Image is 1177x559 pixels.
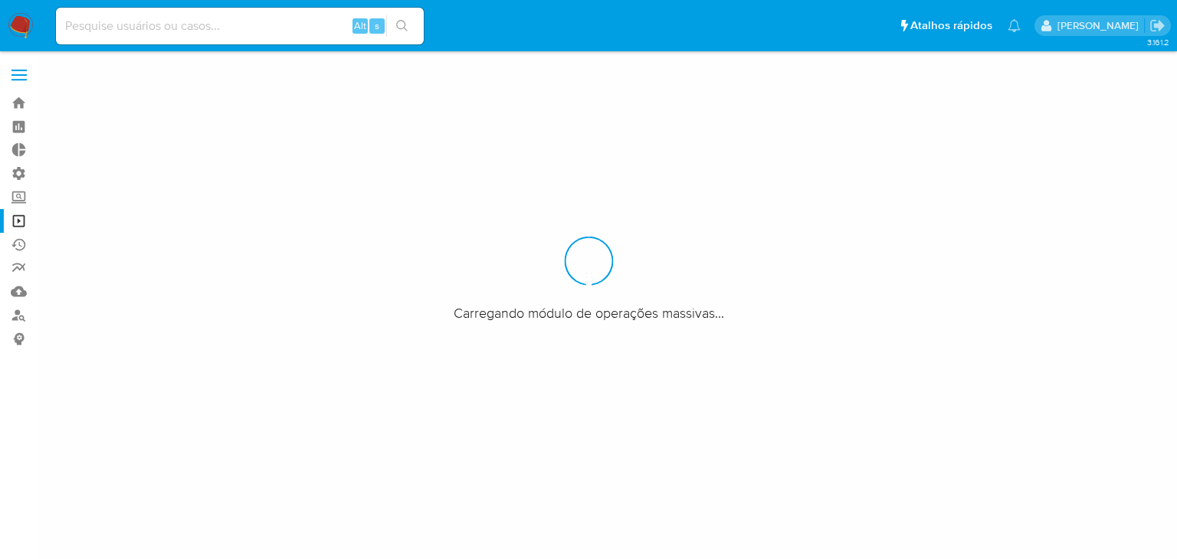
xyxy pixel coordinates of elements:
[56,16,424,36] input: Pesquise usuários ou casos...
[1008,19,1021,32] a: Notificações
[354,18,366,33] span: Alt
[1057,18,1144,33] p: matias.logusso@mercadopago.com.br
[454,304,724,322] span: Carregando módulo de operações massivas...
[386,15,418,37] button: search-icon
[1149,18,1166,34] a: Sair
[910,18,992,34] span: Atalhos rápidos
[375,18,379,33] span: s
